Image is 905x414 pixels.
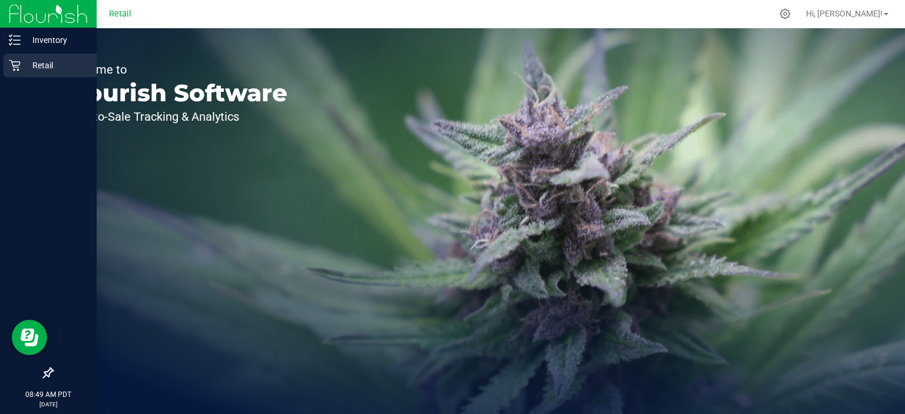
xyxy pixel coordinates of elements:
[109,9,131,19] span: Retail
[64,64,288,75] p: Welcome to
[806,9,883,18] span: Hi, [PERSON_NAME]!
[64,111,288,122] p: Seed-to-Sale Tracking & Analytics
[12,320,47,355] iframe: Resource center
[5,400,91,409] p: [DATE]
[21,33,91,47] p: Inventory
[9,34,21,46] inline-svg: Inventory
[21,58,91,72] p: Retail
[5,389,91,400] p: 08:49 AM PDT
[9,59,21,71] inline-svg: Retail
[64,81,288,105] p: Flourish Software
[778,8,792,19] div: Manage settings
